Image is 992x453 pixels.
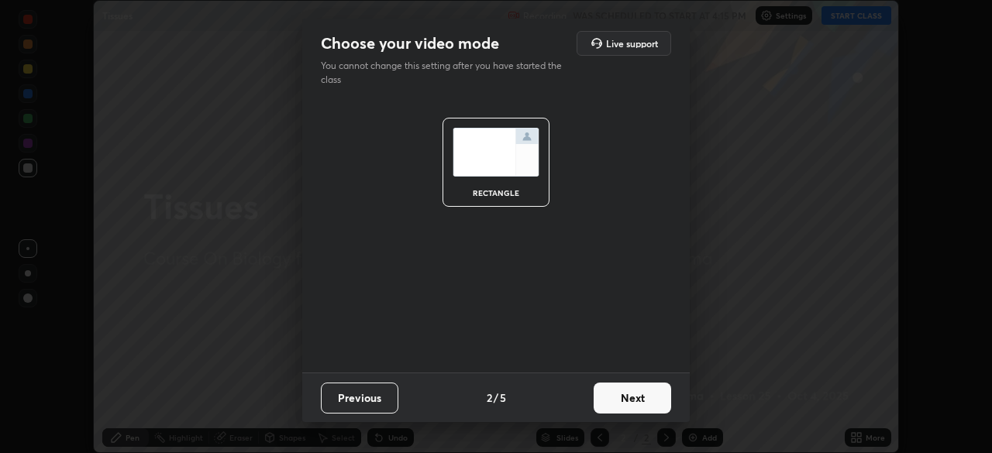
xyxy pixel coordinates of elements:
[321,383,398,414] button: Previous
[606,39,658,48] h5: Live support
[594,383,671,414] button: Next
[465,189,527,197] div: rectangle
[321,59,572,87] p: You cannot change this setting after you have started the class
[500,390,506,406] h4: 5
[321,33,499,53] h2: Choose your video mode
[494,390,498,406] h4: /
[487,390,492,406] h4: 2
[453,128,539,177] img: normalScreenIcon.ae25ed63.svg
